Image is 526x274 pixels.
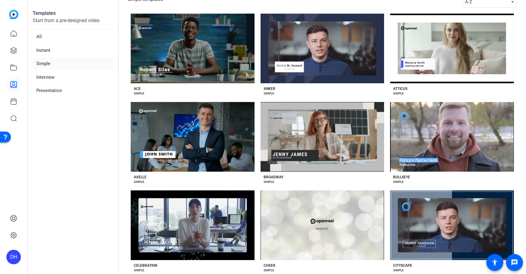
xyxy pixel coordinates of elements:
[261,14,384,83] button: Template image
[261,102,384,172] button: Template image
[393,263,412,268] div: CITYSCAPE
[261,190,384,260] button: Template image
[264,263,275,268] div: CHEER
[393,91,404,96] div: SIMPLE
[33,17,113,29] p: Start from a pre-designed video
[33,58,113,70] li: Simple
[33,10,56,16] strong: Templates
[390,102,514,172] button: Template image
[393,86,407,91] div: ATTICUS
[33,84,113,97] li: Presentation
[264,268,274,273] div: SIMPLE
[390,190,514,260] button: Template image
[491,259,498,266] mat-icon: accessibility
[134,86,141,91] div: ACE
[264,175,283,180] div: BROADWAY
[134,268,144,273] div: SIMPLE
[511,259,518,266] mat-icon: message
[390,14,514,83] button: Template image
[33,44,113,57] li: Instant
[134,180,144,184] div: SIMPLE
[33,31,113,43] li: All
[9,10,18,19] img: blue-gradient.svg
[131,190,255,260] button: Template image
[393,268,404,273] div: SIMPLE
[134,91,144,96] div: SIMPLE
[264,86,275,91] div: ANKER
[393,175,410,180] div: BULLSEYE
[264,180,274,184] div: SIMPLE
[264,91,274,96] div: SIMPLE
[131,102,255,172] button: Template image
[6,250,21,264] div: DH
[33,71,113,84] li: Interview
[393,180,404,184] div: SIMPLE
[134,175,146,180] div: AXELLE
[134,263,157,268] div: CELEBRATION
[131,14,255,83] button: Template image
